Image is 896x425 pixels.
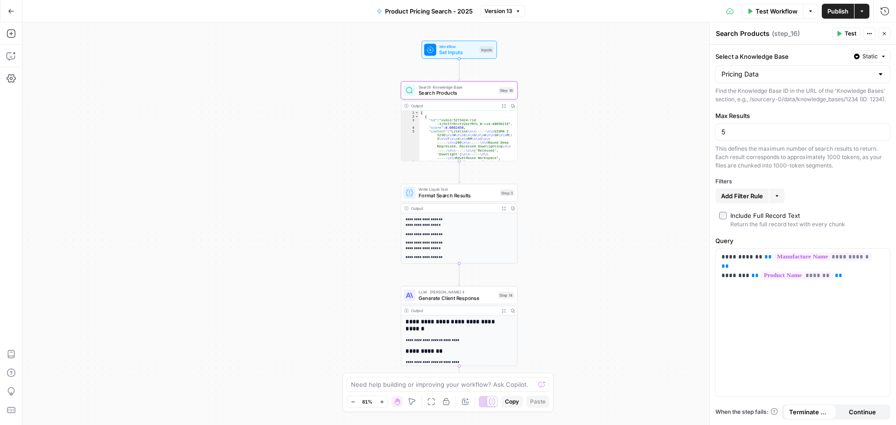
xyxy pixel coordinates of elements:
[401,111,420,114] div: 1
[401,126,420,130] div: 4
[419,89,496,97] span: Search Products
[415,111,419,114] span: Toggle code folding, rows 1 through 122
[419,192,497,199] span: Format Search Results
[411,103,497,109] div: Output
[401,118,420,125] div: 3
[505,397,519,406] span: Copy
[439,43,476,49] span: Workflow
[484,7,512,15] span: Version 13
[836,404,889,419] button: Continue
[385,7,473,16] span: Product Pricing Search - 2025
[419,294,495,301] span: Generate Client Response
[411,307,497,314] div: Output
[458,264,461,286] g: Edge from step_3 to step_14
[716,29,770,38] textarea: Search Products
[715,145,890,170] div: This defines the maximum number of search results to return. Each result corresponds to approxima...
[719,212,727,219] input: Include Full Record TextReturn the full record text with every chunk
[721,191,763,201] span: Add Filter Rule
[439,49,476,56] span: Set Inputs
[411,205,497,211] div: Output
[772,29,800,38] span: ( step_16 )
[501,396,523,408] button: Copy
[715,236,890,245] label: Query
[526,396,549,408] button: Paste
[789,407,831,417] span: Terminate Workflow
[498,87,514,94] div: Step 16
[862,52,878,61] span: Static
[822,4,854,19] button: Publish
[401,41,518,59] div: WorkflowSet InputsInputs
[845,29,856,38] span: Test
[715,111,890,120] label: Max Results
[498,292,514,299] div: Step 14
[371,4,478,19] button: Product Pricing Search - 2025
[401,81,518,161] div: Search Knowledge BaseSearch ProductsStep 16Output[ { "id":"vsdid:5273424:rid :1j5VJ7rRrctV2ezfRYs...
[401,130,420,160] div: 5
[530,397,546,406] span: Paste
[730,211,800,220] div: Include Full Record Text
[756,7,798,16] span: Test Workflow
[419,289,495,295] span: LLM · [PERSON_NAME] 4
[721,70,873,79] input: Pricing Data
[401,114,420,118] div: 2
[715,52,846,61] label: Select a Knowledge Base
[362,398,372,405] span: 81%
[715,177,890,186] div: Filters
[715,188,769,203] button: Add Filter Rule
[415,114,419,118] span: Toggle code folding, rows 2 through 25
[458,59,461,81] g: Edge from start to step_16
[730,220,845,229] div: Return the full record text with every chunk
[741,4,803,19] button: Test Workflow
[715,87,890,104] div: Find the Knowledge Base ID in the URL of the 'Knowledge Bases' section, e.g., /sourcery-0/data/kn...
[827,7,848,16] span: Publish
[401,160,420,167] div: 6
[850,50,890,63] button: Static
[480,5,525,17] button: Version 13
[500,189,514,196] div: Step 3
[419,84,496,90] span: Search Knowledge Base
[458,161,461,183] g: Edge from step_16 to step_3
[480,46,494,53] div: Inputs
[715,408,778,416] a: When the step fails:
[832,28,861,40] button: Test
[419,187,497,193] span: Write Liquid Text
[849,407,876,417] span: Continue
